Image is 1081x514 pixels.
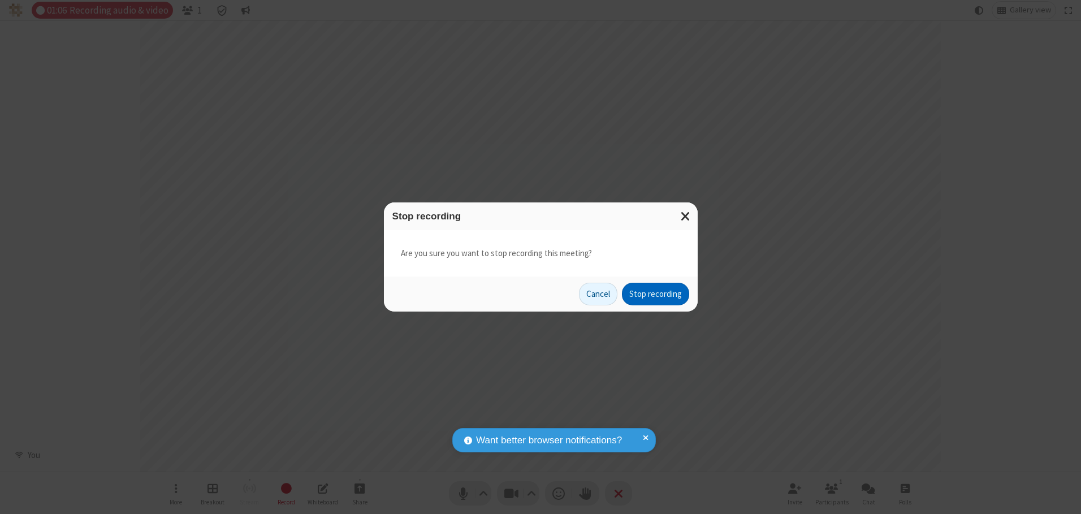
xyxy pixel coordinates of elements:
button: Cancel [579,283,617,305]
button: Stop recording [622,283,689,305]
h3: Stop recording [392,211,689,222]
span: Want better browser notifications? [476,433,622,448]
div: Are you sure you want to stop recording this meeting? [384,230,698,277]
button: Close modal [674,202,698,230]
